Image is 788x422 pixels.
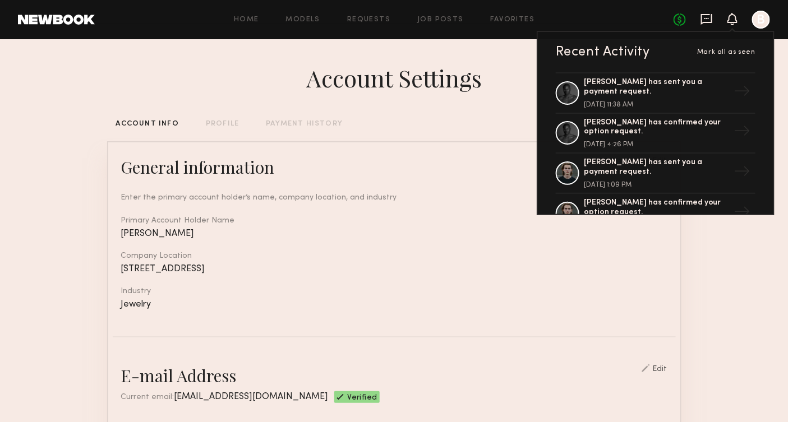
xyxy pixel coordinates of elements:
div: General information [121,156,275,178]
a: [PERSON_NAME] has sent you a payment request.[DATE] 11:38 AM→ [556,72,755,114]
div: Current email: [121,391,329,403]
div: → [730,118,755,147]
div: Jewelry [121,300,667,309]
div: PAYMENT HISTORY [266,120,343,128]
a: [PERSON_NAME] has sent you a payment request.[DATE] 1:09 PM→ [556,154,755,194]
span: [EMAIL_ADDRESS][DOMAIN_NAME] [174,392,329,401]
div: Recent Activity [556,45,650,59]
div: E-mail Address [121,364,237,387]
div: [PERSON_NAME] has sent you a payment request. [584,158,730,177]
div: → [730,78,755,108]
div: [PERSON_NAME] has confirmed your option request. [584,198,730,217]
div: [DATE] 4:26 PM [584,141,730,148]
a: Models [286,16,320,24]
span: Verified [348,394,377,403]
div: → [730,159,755,188]
div: [PERSON_NAME] has confirmed your option request. [584,118,730,137]
div: [DATE] 1:09 PM [584,182,730,188]
a: [PERSON_NAME] has confirmed your option request.[DATE] 4:26 PM→ [556,114,755,154]
a: [PERSON_NAME] has confirmed your option request.→ [556,194,755,234]
div: Company Location [121,252,667,260]
a: Requests [347,16,390,24]
a: Job Posts [417,16,464,24]
div: [STREET_ADDRESS] [121,265,667,274]
div: [DATE] 11:38 AM [584,101,730,108]
div: Account Settings [306,62,482,94]
div: Enter the primary account holder’s name, company location, and industry [121,192,667,203]
a: Favorites [491,16,535,24]
div: → [730,199,755,228]
div: Industry [121,287,667,295]
div: Primary Account Holder Name [121,217,667,225]
div: [PERSON_NAME] has sent you a payment request. [584,78,730,97]
a: B [752,11,770,29]
div: Edit [653,365,667,373]
span: Mark all as seen [697,49,755,55]
div: PROFILE [206,120,239,128]
div: ACCOUNT INFO [116,120,179,128]
a: Home [234,16,259,24]
div: [PERSON_NAME] [121,229,667,239]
